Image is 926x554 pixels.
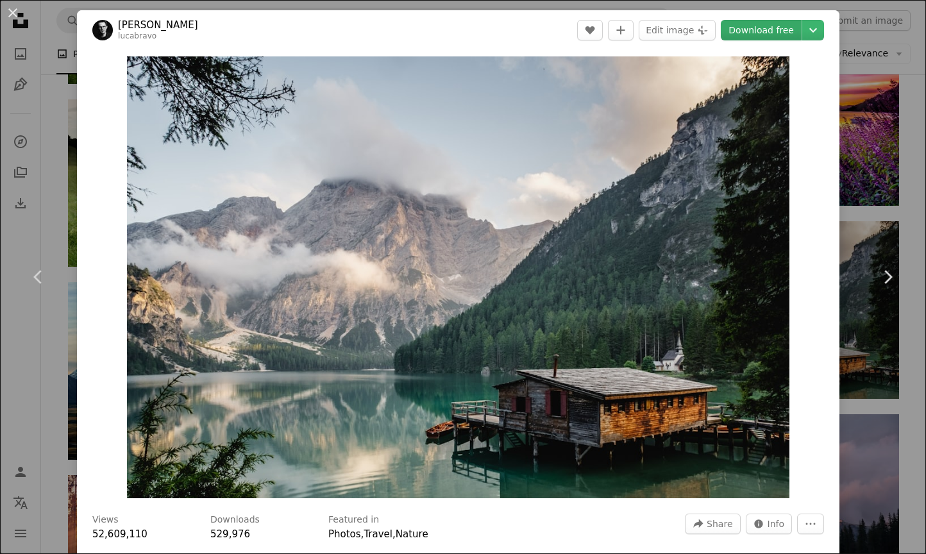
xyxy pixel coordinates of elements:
h3: Featured in [328,514,379,526]
span: Share [707,514,732,533]
span: 529,976 [210,528,250,540]
span: , [392,528,396,540]
button: Stats about this image [746,514,793,534]
button: Edit image [639,20,716,40]
a: Photos [328,528,361,540]
a: Travel [364,528,392,540]
button: Add to Collection [608,20,634,40]
a: Next [849,215,926,339]
a: lucabravo [118,31,156,40]
a: Download free [721,20,802,40]
button: Zoom in on this image [127,56,789,498]
button: Like [577,20,603,40]
a: Nature [396,528,428,540]
button: Share this image [685,514,740,534]
span: , [361,528,364,540]
button: More Actions [797,514,824,534]
img: Go to Luca Bravo's profile [92,20,113,40]
button: Choose download size [802,20,824,40]
h3: Downloads [210,514,260,526]
a: [PERSON_NAME] [118,19,198,31]
h3: Views [92,514,119,526]
span: Info [768,514,785,533]
span: 52,609,110 [92,528,147,540]
img: brown house near body of water [127,56,789,498]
